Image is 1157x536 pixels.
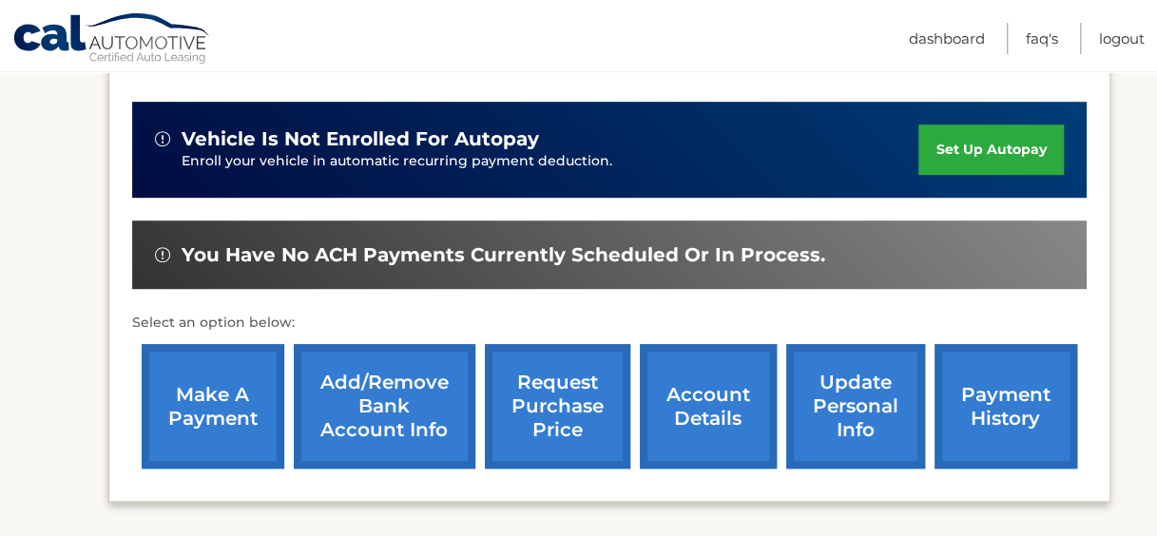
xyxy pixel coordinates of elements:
p: Enroll your vehicle in automatic recurring payment deduction. [182,151,919,172]
a: make a payment [142,344,284,469]
span: vehicle is not enrolled for autopay [182,127,539,151]
a: FAQ's [1026,23,1058,54]
span: You have no ACH payments currently scheduled or in process. [182,243,825,267]
a: update personal info [786,344,925,469]
a: payment history [935,344,1077,469]
p: Select an option below: [132,312,1087,335]
a: Dashboard [909,23,985,54]
a: set up autopay [918,124,1063,175]
img: alert-white.svg [155,247,170,262]
a: Add/Remove bank account info [294,344,475,469]
a: Cal Automotive [12,12,212,67]
a: account details [640,344,777,469]
img: alert-white.svg [155,131,170,146]
a: request purchase price [485,344,630,469]
a: Logout [1099,23,1145,54]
